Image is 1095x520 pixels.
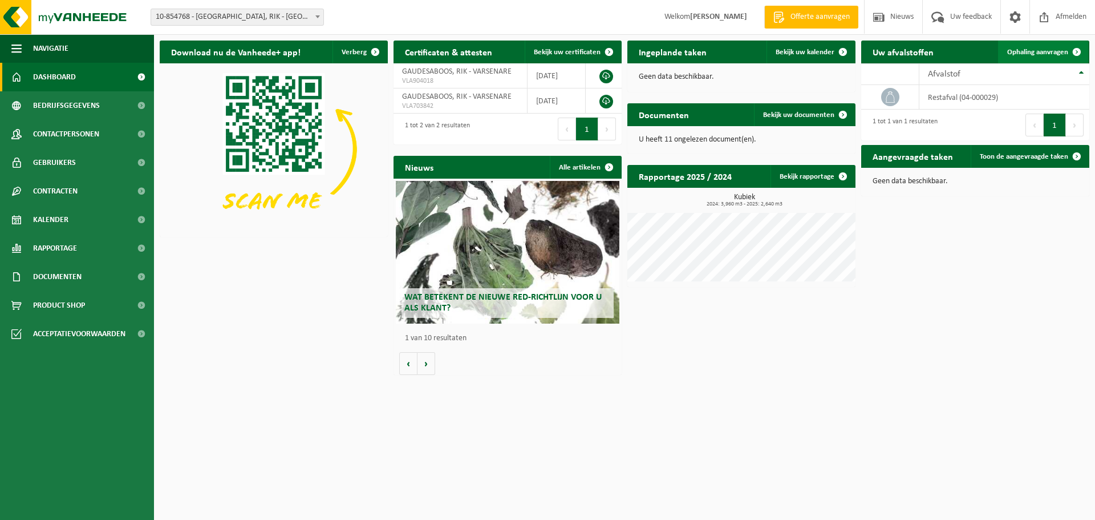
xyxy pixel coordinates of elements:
h2: Certificaten & attesten [394,41,504,63]
span: VLA904018 [402,76,518,86]
span: Bekijk uw kalender [776,49,834,56]
img: Download de VHEPlus App [160,63,388,235]
h2: Uw afvalstoffen [861,41,945,63]
span: Contactpersonen [33,120,99,148]
button: Previous [1025,114,1044,136]
a: Bekijk uw certificaten [525,41,620,63]
h2: Aangevraagde taken [861,145,964,167]
strong: [PERSON_NAME] [690,13,747,21]
a: Bekijk rapportage [770,165,854,188]
p: Geen data beschikbaar. [639,73,844,81]
td: [DATE] [528,63,586,88]
a: Bekijk uw kalender [766,41,854,63]
p: 1 van 10 resultaten [405,334,616,342]
span: Toon de aangevraagde taken [980,153,1068,160]
a: Wat betekent de nieuwe RED-richtlijn voor u als klant? [396,181,619,324]
p: Geen data beschikbaar. [873,178,1078,186]
h2: Download nu de Vanheede+ app! [160,41,312,63]
button: 1 [576,118,598,140]
span: GAUDESABOOS, RIK - VARSENARE [402,67,512,76]
span: Ophaling aanvragen [1007,49,1068,56]
span: Documenten [33,263,82,291]
a: Ophaling aanvragen [998,41,1088,63]
span: Kalender [33,205,68,234]
span: Navigatie [33,34,68,63]
button: Vorige [399,352,417,375]
span: Bedrijfsgegevens [33,91,100,120]
p: U heeft 11 ongelezen document(en). [639,136,844,144]
button: Volgende [417,352,435,375]
span: 10-854768 - GAUDESABOOS, RIK - VARSENARE [151,9,324,26]
h2: Documenten [627,103,700,126]
h2: Nieuws [394,156,445,178]
h2: Rapportage 2025 / 2024 [627,165,743,187]
button: 1 [1044,114,1066,136]
a: Alle artikelen [550,156,620,179]
a: Bekijk uw documenten [754,103,854,126]
div: 1 tot 1 van 1 resultaten [867,112,938,138]
span: Dashboard [33,63,76,91]
span: 2024: 3,960 m3 - 2025: 2,640 m3 [633,201,855,207]
h3: Kubiek [633,194,855,207]
span: Verberg [342,49,367,56]
button: Previous [558,118,576,140]
span: Bekijk uw documenten [763,111,834,119]
span: Product Shop [33,291,85,320]
a: Offerte aanvragen [764,6,858,29]
button: Verberg [332,41,387,63]
button: Next [1066,114,1084,136]
span: Gebruikers [33,148,76,177]
td: [DATE] [528,88,586,114]
span: Wat betekent de nieuwe RED-richtlijn voor u als klant? [404,293,602,313]
span: Offerte aanvragen [788,11,853,23]
span: 10-854768 - GAUDESABOOS, RIK - VARSENARE [151,9,323,25]
button: Next [598,118,616,140]
span: Rapportage [33,234,77,263]
span: Acceptatievoorwaarden [33,320,125,348]
span: Contracten [33,177,78,205]
span: Afvalstof [928,70,960,79]
div: 1 tot 2 van 2 resultaten [399,116,470,142]
span: GAUDESABOOS, RIK - VARSENARE [402,92,512,101]
span: VLA703842 [402,102,518,111]
td: restafval (04-000029) [919,85,1089,110]
span: Bekijk uw certificaten [534,49,601,56]
h2: Ingeplande taken [627,41,718,63]
a: Toon de aangevraagde taken [971,145,1088,168]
